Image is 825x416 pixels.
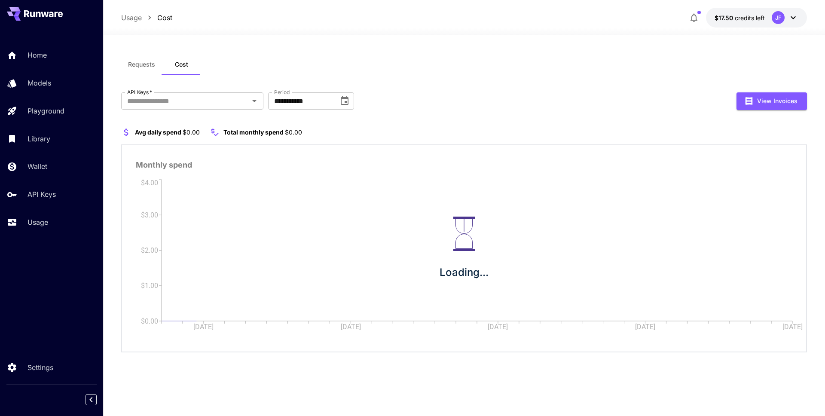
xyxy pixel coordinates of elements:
label: API Keys [127,89,152,96]
a: Cost [157,12,172,23]
button: Choose date, selected date is Aug 31, 2025 [336,92,353,110]
label: Period [274,89,290,96]
span: Requests [128,61,155,68]
nav: breadcrumb [121,12,172,23]
span: Cost [175,61,188,68]
p: Models [27,78,51,88]
p: API Keys [27,189,56,199]
span: $0.00 [183,128,200,136]
div: Collapse sidebar [92,392,103,407]
button: Open [248,95,260,107]
span: Avg daily spend [135,128,181,136]
span: credits left [735,14,765,21]
p: Loading... [440,265,489,280]
button: Collapse sidebar [86,394,97,405]
button: View Invoices [736,92,807,110]
p: Playground [27,106,64,116]
div: JF [772,11,785,24]
div: $17.50 [715,13,765,22]
p: Settings [27,362,53,373]
p: Usage [27,217,48,227]
a: Usage [121,12,142,23]
button: $17.50JF [706,8,807,28]
span: $0.00 [285,128,302,136]
a: View Invoices [736,96,807,104]
p: Home [27,50,47,60]
p: Wallet [27,161,47,171]
span: Total monthly spend [223,128,284,136]
span: $17.50 [715,14,735,21]
p: Library [27,134,50,144]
